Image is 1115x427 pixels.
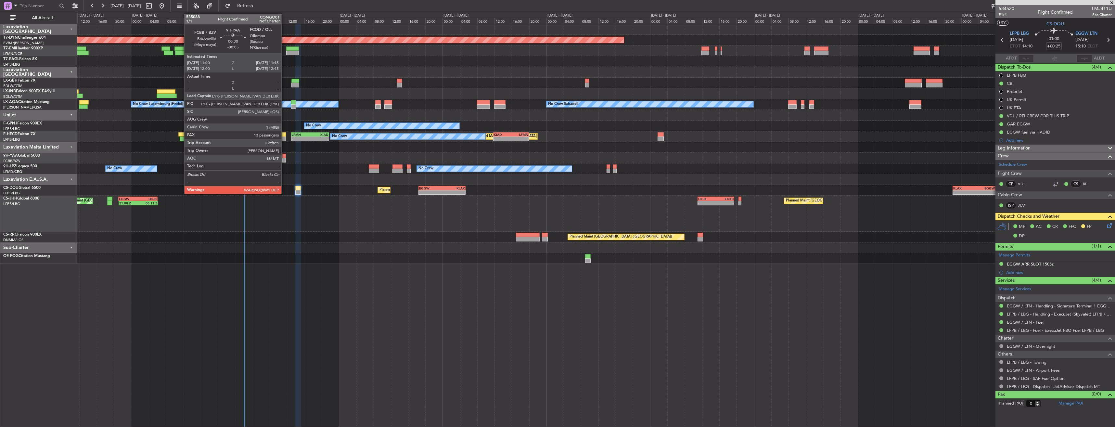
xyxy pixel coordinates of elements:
a: Manage Services [999,286,1031,292]
button: UTC [997,20,1008,26]
div: HKJK [698,197,716,201]
div: 16:00 [823,18,840,24]
div: 12:00 [494,18,512,24]
div: [DATE] - [DATE] [236,13,261,19]
span: 534520 [999,5,1014,12]
a: VDL [1018,181,1032,187]
div: 08:00 [788,18,806,24]
div: [DATE] - [DATE] [132,13,157,19]
a: F-HECDFalcon 7X [3,132,35,136]
div: 04:00 [460,18,477,24]
span: LX-AOA [3,100,18,104]
div: 08:00 [581,18,598,24]
button: Refresh [222,1,261,11]
div: 04:00 [667,18,685,24]
span: 9H-LPZ [3,164,16,168]
span: F-HECD [3,132,18,136]
div: 16:00 [200,18,218,24]
a: Manage PAX [1058,400,1083,407]
div: 20:00 [425,18,442,24]
span: [DATE] [1075,37,1089,43]
span: CS-DOU [3,186,19,190]
span: (0/0) [1092,391,1101,397]
div: 08:00 [270,18,287,24]
div: [DATE] - [DATE] [651,13,676,19]
div: 00:00 [546,18,564,24]
a: EGGW / LTN - Overnight [1007,343,1055,349]
a: EGGW / LTN - Airport Fees [1007,368,1060,373]
a: FCBB/BZV [3,159,20,163]
div: KLAX [442,186,465,190]
div: 08:00 [892,18,909,24]
div: HKJK [138,197,157,201]
span: Flight Crew [998,170,1022,177]
span: T7-EAGL [3,57,19,61]
span: (4/4) [1092,277,1101,284]
div: 00:00 [961,18,979,24]
span: ETOT [1010,43,1020,50]
span: CR [1052,224,1058,230]
div: KIAD [494,133,511,136]
div: 12:00 [910,18,927,24]
div: 12:00 [598,18,616,24]
div: 16:00 [927,18,944,24]
div: 00:00 [339,18,356,24]
span: T7-EMI [3,46,16,50]
div: Flight Confirmed [1038,9,1073,16]
input: Trip Number [20,1,57,11]
span: LFPB LBG [1010,31,1029,37]
div: 21:08 Z [119,201,138,205]
div: EGKB [716,197,734,201]
div: - [953,190,974,194]
span: 14:10 [1022,43,1032,50]
div: - [698,201,716,205]
a: Manage Permits [999,252,1030,259]
div: 16:00 [719,18,737,24]
div: LFMN [292,133,310,136]
a: LFPB/LBG [3,201,20,206]
div: 00:00 [650,18,667,24]
div: No Crew Luxembourg (Findel) [133,99,183,109]
div: 20:00 [218,18,235,24]
span: CS-DOU [1046,20,1064,27]
span: P1/4 [999,12,1014,18]
div: 16:00 [616,18,633,24]
span: Leg Information [998,145,1031,152]
a: LX-GBHFalcon 7X [3,79,35,83]
span: T7-DYN [3,36,18,40]
div: [DATE] - [DATE] [340,13,365,19]
label: Planned PAX [999,400,1023,407]
div: EGGW ARR SLOT 1505z [1007,261,1054,267]
div: 00:00 [235,18,252,24]
div: UK ETA [1007,105,1021,110]
div: 20:00 [529,18,546,24]
span: Others [998,351,1012,358]
button: All Aircraft [7,13,70,23]
span: [DATE] [1010,37,1023,43]
span: [DATE] - [DATE] [110,3,141,9]
div: 08:00 [166,18,183,24]
div: 04:00 [252,18,270,24]
span: LX-INB [3,89,16,93]
span: ALDT [1094,55,1105,62]
div: VDL / RFI CREW FOR THIS TRIP [1007,113,1069,119]
a: CS-RRCFalcon 900LX [3,233,42,237]
div: 08:00 [374,18,391,24]
div: - [310,137,328,141]
span: ELDT [1087,43,1098,50]
div: GAR EGGW [1007,121,1030,127]
a: EDLW/DTM [3,94,22,99]
div: [DATE] - [DATE] [547,13,572,19]
div: 20:00 [944,18,961,24]
a: LFPB / LBG - SAF Fuel Option [1007,376,1064,381]
div: LFMN [511,133,528,136]
span: LX-GBH [3,79,18,83]
a: 9H-YAAGlobal 5000 [3,154,40,158]
div: No Crew [332,132,347,141]
span: DP [1019,233,1025,239]
div: No Crew [107,164,122,174]
span: Dispatch To-Dos [998,64,1031,71]
div: 04:00 [356,18,373,24]
div: 16:00 [512,18,529,24]
div: EGGW [419,186,442,190]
